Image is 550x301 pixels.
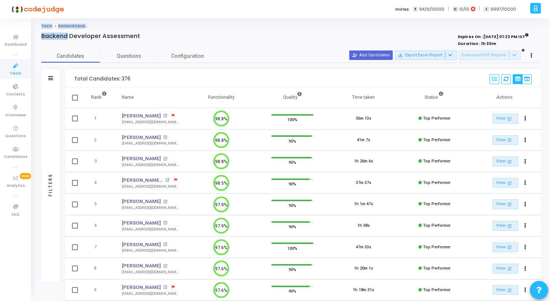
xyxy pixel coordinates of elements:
span: 90% [289,287,296,295]
a: View [493,285,518,295]
label: Invites: [395,6,410,12]
a: View [493,114,518,124]
div: 1h 20m 1s [354,266,373,272]
span: C [453,7,457,12]
strong: Expires On : [DATE] 01:22 PM IST [458,32,529,40]
mat-icon: open_in_new [163,114,167,118]
button: Actions [520,242,530,252]
mat-icon: open_in_new [506,244,513,250]
span: Top Performer [423,287,451,292]
div: [EMAIL_ADDRESS][DOMAIN_NAME] [122,248,178,253]
div: View Options [513,74,532,84]
span: | [448,5,449,13]
a: [PERSON_NAME] [122,134,161,141]
th: Actions [470,87,541,108]
div: [EMAIL_ADDRESS][DOMAIN_NAME] [122,270,178,275]
span: Contests [6,91,25,98]
a: [PERSON_NAME] [122,112,161,120]
button: Actions [520,135,530,145]
div: [EMAIL_ADDRESS][DOMAIN_NAME] [122,141,178,146]
mat-icon: open_in_new [506,116,513,122]
span: Backend Developer Assessment [58,24,118,28]
mat-icon: open_in_new [165,178,169,182]
mat-icon: open_in_new [163,221,167,225]
span: 95% [289,159,296,166]
th: Quality [257,87,328,108]
th: Status [399,87,470,108]
span: | [479,5,480,13]
button: Export Excel Report [395,50,457,60]
div: 1h 26m 6s [354,158,373,165]
mat-icon: open_in_new [506,137,513,143]
th: Functionality [186,87,257,108]
span: Top Performer [423,245,451,249]
span: I [484,7,489,12]
div: Time taken [352,93,375,101]
button: Actions [520,264,530,274]
div: [EMAIL_ADDRESS][DOMAIN_NAME] [122,205,178,211]
span: Tests [10,71,21,77]
span: Analytics [7,183,25,189]
td: 2 [83,129,114,151]
span: FAQ [12,212,19,218]
div: 1h 38s [357,223,370,229]
span: Candidates [41,52,100,60]
mat-icon: save_alt [398,53,403,58]
td: 9 [83,279,114,301]
span: Configuration [171,52,204,60]
button: Actions [520,285,530,295]
div: 1h 18m 31s [353,287,374,293]
mat-icon: person_add_alt [352,53,357,58]
a: View [493,221,518,231]
span: 95% [289,266,296,273]
a: View [493,242,518,252]
h4: Backend Developer Assessment [41,33,140,40]
span: T [413,7,418,12]
mat-icon: open_in_new [163,242,167,247]
td: 3 [83,151,114,172]
div: 1h 1m 47s [354,201,373,207]
button: Actions [520,114,530,124]
mat-icon: open_in_new [163,264,167,268]
a: View [493,178,518,188]
span: 90% [289,223,296,230]
button: Add Candidates [349,50,393,60]
span: 100% [287,244,297,252]
td: 1 [83,108,114,129]
mat-icon: open_in_new [506,223,513,229]
a: [PERSON_NAME] [122,198,161,205]
mat-icon: open_in_new [163,157,167,161]
div: 41m 7s [357,137,370,143]
td: 4 [83,172,114,194]
button: Download PDF Reports [459,50,521,60]
span: Top Performer [423,159,451,163]
a: Tests [41,24,52,28]
mat-icon: open_in_new [506,201,513,207]
div: [EMAIL_ADDRESS][DOMAIN_NAME] [122,120,178,125]
div: 47m 33s [356,244,371,251]
span: 90% [289,180,296,188]
span: 9997/10000 [490,6,516,12]
span: Questions [100,52,158,60]
strong: Duration : 1h 30m [458,41,496,46]
div: 37m 37s [356,180,371,186]
span: Candidates [4,154,27,160]
button: Actions [520,199,530,210]
td: 5 [83,193,114,215]
div: Name [122,93,134,101]
span: 95% [289,137,296,144]
a: View [493,157,518,166]
button: Actions [520,178,530,188]
a: View [493,135,518,145]
button: Actions [520,157,530,167]
div: Filters [47,144,54,225]
span: Dashboard [5,42,27,48]
mat-icon: open_in_new [506,180,513,186]
td: 8 [83,258,114,279]
mat-icon: open_in_new [163,135,167,139]
span: 10/10 [459,6,469,12]
a: [PERSON_NAME] [122,219,161,227]
mat-icon: open_in_new [506,287,513,293]
mat-icon: open_in_new [506,158,513,165]
span: 100% [287,116,297,123]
